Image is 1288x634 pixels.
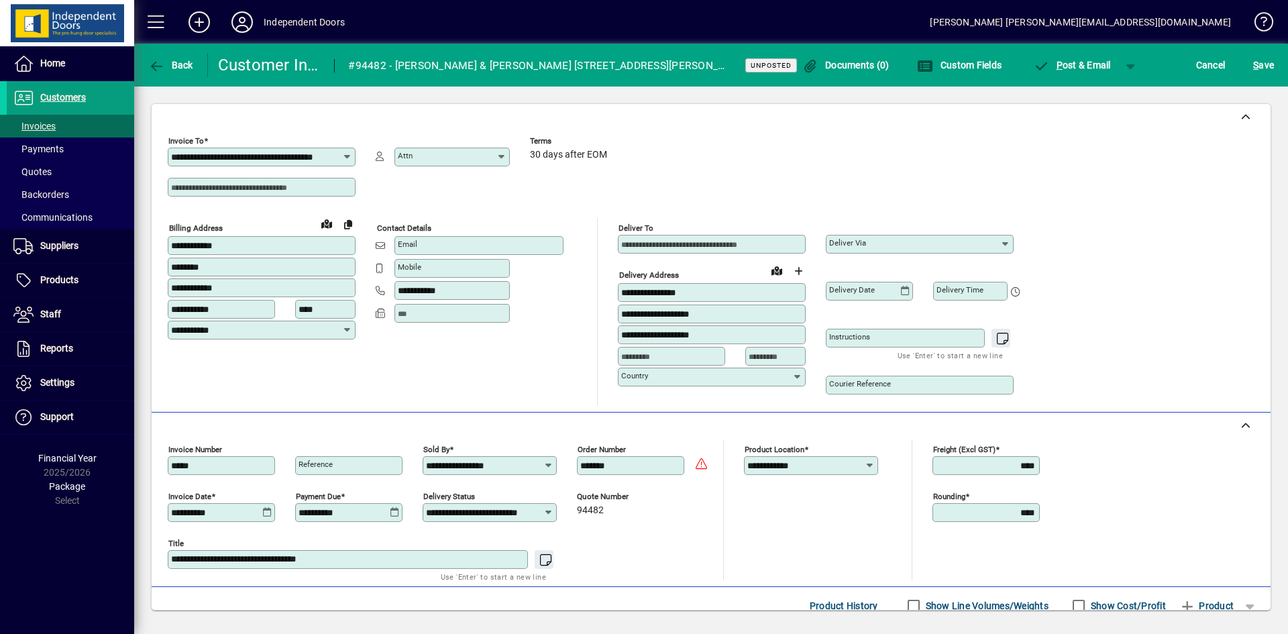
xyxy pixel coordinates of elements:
span: Payments [13,144,64,154]
mat-label: Delivery time [936,285,983,295]
app-page-header-button: Back [134,53,208,77]
a: Staff [7,298,134,331]
span: P [1057,60,1063,70]
a: Payments [7,138,134,160]
a: Home [7,47,134,81]
a: Products [7,264,134,297]
mat-label: Invoice To [168,136,204,146]
span: Cancel [1196,54,1226,76]
span: Back [148,60,193,70]
label: Show Cost/Profit [1088,599,1166,613]
span: Communications [13,212,93,223]
span: Invoices [13,121,56,131]
span: Support [40,411,74,422]
div: [PERSON_NAME] [PERSON_NAME][EMAIL_ADDRESS][DOMAIN_NAME] [930,11,1231,33]
span: Backorders [13,189,69,200]
button: Copy to Delivery address [337,213,359,235]
a: Knowledge Base [1244,3,1271,46]
mat-label: Invoice number [168,445,222,454]
span: ost & Email [1033,60,1111,70]
label: Show Line Volumes/Weights [923,599,1049,613]
mat-label: Reference [299,460,333,469]
mat-label: Email [398,240,417,249]
span: Terms [530,137,610,146]
mat-label: Order number [578,445,626,454]
span: Financial Year [38,453,97,464]
mat-label: Instructions [829,332,870,341]
mat-label: Payment due [296,492,341,501]
mat-label: Rounding [933,492,965,501]
div: #94482 - [PERSON_NAME] & [PERSON_NAME] [STREET_ADDRESS][PERSON_NAME][PERSON_NAME] [348,55,729,76]
span: Staff [40,309,61,319]
a: Suppliers [7,229,134,263]
span: Home [40,58,65,68]
span: Suppliers [40,240,78,251]
a: Backorders [7,183,134,206]
span: Reports [40,343,73,354]
button: Back [145,53,197,77]
button: Add [178,10,221,34]
span: Unposted [751,61,792,70]
span: Custom Fields [917,60,1002,70]
button: Documents (0) [799,53,893,77]
span: S [1253,60,1258,70]
mat-label: Delivery date [829,285,875,295]
div: Independent Doors [264,11,345,33]
button: Profile [221,10,264,34]
mat-label: Attn [398,151,413,160]
button: Post & Email [1026,53,1118,77]
mat-label: Mobile [398,262,421,272]
mat-label: Courier Reference [829,379,891,388]
button: Save [1250,53,1277,77]
span: Product History [810,595,878,617]
span: Customers [40,92,86,103]
mat-label: Title [168,539,184,548]
span: ave [1253,54,1274,76]
mat-label: Freight (excl GST) [933,445,996,454]
mat-label: Delivery status [423,492,475,501]
span: Products [40,274,78,285]
span: Package [49,481,85,492]
a: View on map [316,213,337,234]
span: 94482 [577,505,604,516]
div: Customer Invoice [218,54,321,76]
a: Invoices [7,115,134,138]
a: Reports [7,332,134,366]
button: Product [1173,594,1240,618]
button: Custom Fields [914,53,1005,77]
mat-hint: Use 'Enter' to start a new line [898,348,1003,363]
mat-hint: Use 'Enter' to start a new line [441,569,546,584]
mat-label: Deliver via [829,238,866,248]
a: Settings [7,366,134,400]
button: Cancel [1193,53,1229,77]
span: 30 days after EOM [530,150,607,160]
a: View on map [766,260,788,281]
span: Quotes [13,166,52,177]
button: Choose address [788,260,809,282]
mat-label: Country [621,371,648,380]
mat-label: Deliver To [619,223,653,233]
mat-label: Product location [745,445,804,454]
a: Support [7,401,134,434]
mat-label: Sold by [423,445,449,454]
span: Settings [40,377,74,388]
span: Quote number [577,492,657,501]
a: Quotes [7,160,134,183]
a: Communications [7,206,134,229]
mat-label: Invoice date [168,492,211,501]
span: Documents (0) [802,60,890,70]
button: Product History [804,594,883,618]
span: Product [1179,595,1234,617]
